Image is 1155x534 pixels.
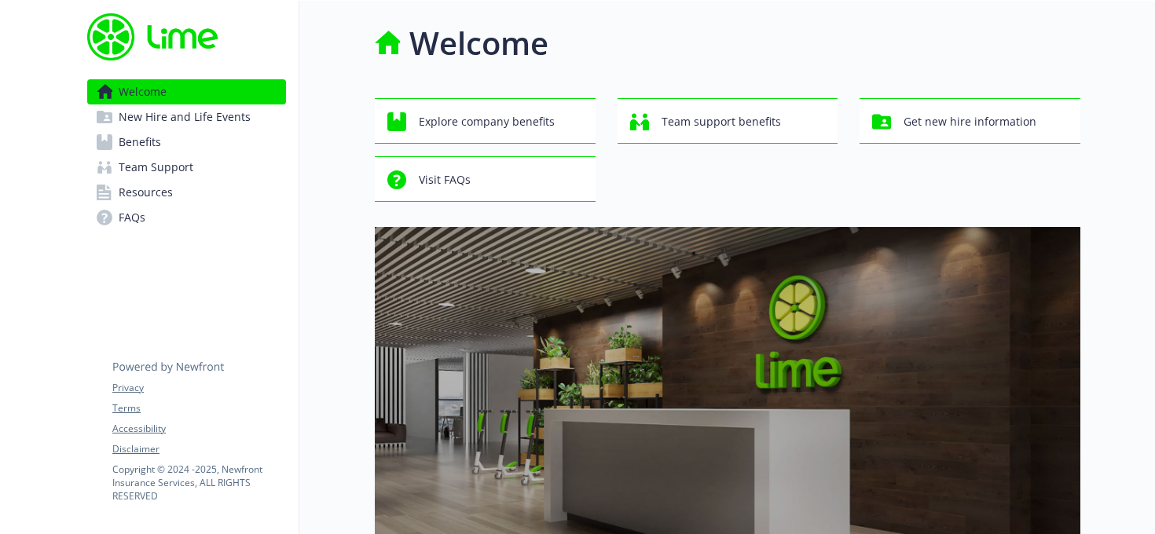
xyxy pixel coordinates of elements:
[112,381,285,395] a: Privacy
[375,98,596,144] button: Explore company benefits
[618,98,838,144] button: Team support benefits
[119,155,193,180] span: Team Support
[87,79,286,104] a: Welcome
[119,180,173,205] span: Resources
[87,155,286,180] a: Team Support
[119,130,161,155] span: Benefits
[112,442,285,456] a: Disclaimer
[419,107,555,137] span: Explore company benefits
[112,463,285,503] p: Copyright © 2024 - 2025 , Newfront Insurance Services, ALL RIGHTS RESERVED
[419,165,471,195] span: Visit FAQs
[119,205,145,230] span: FAQs
[112,401,285,415] a: Terms
[409,20,548,67] h1: Welcome
[87,205,286,230] a: FAQs
[87,104,286,130] a: New Hire and Life Events
[87,130,286,155] a: Benefits
[87,180,286,205] a: Resources
[375,156,596,202] button: Visit FAQs
[112,422,285,436] a: Accessibility
[662,107,781,137] span: Team support benefits
[860,98,1080,144] button: Get new hire information
[119,104,251,130] span: New Hire and Life Events
[904,107,1036,137] span: Get new hire information
[119,79,167,104] span: Welcome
